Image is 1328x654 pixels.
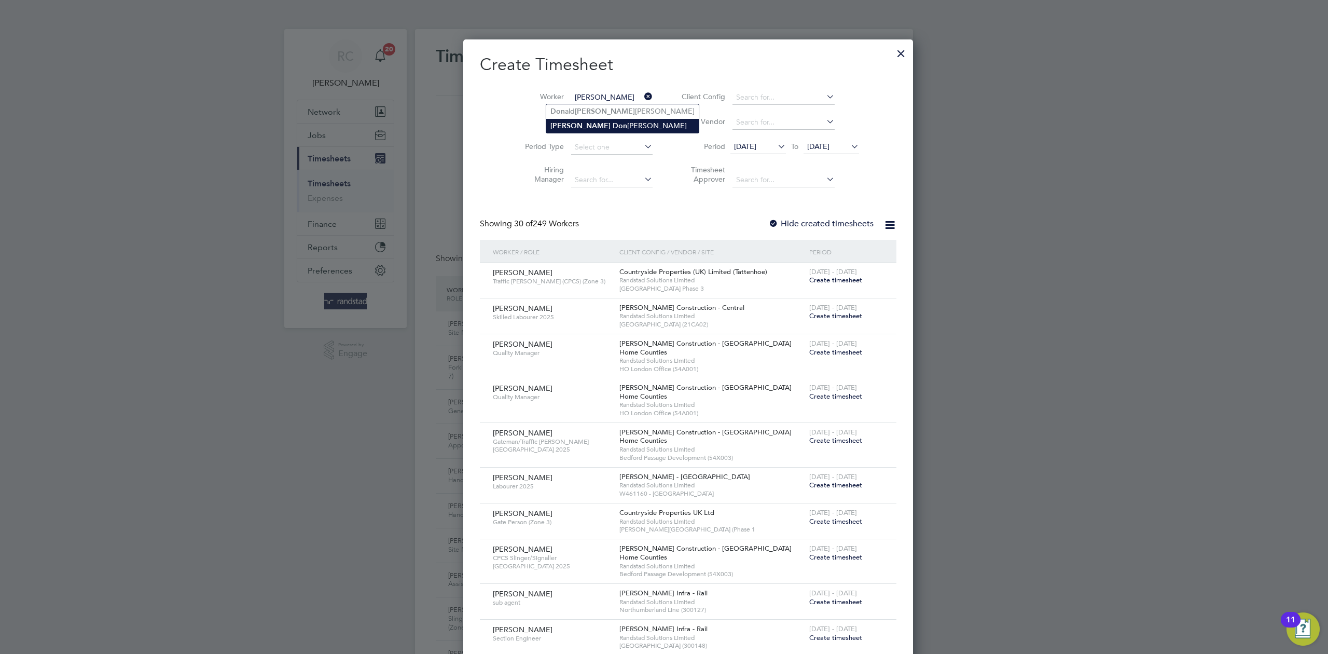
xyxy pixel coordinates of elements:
[809,517,862,526] span: Create timesheet
[679,92,725,101] label: Client Config
[809,436,862,445] span: Create timesheet
[571,90,653,105] input: Search for...
[619,525,804,534] span: [PERSON_NAME][GEOGRAPHIC_DATA] (Phase 1
[493,598,612,607] span: sub agent
[732,90,835,105] input: Search for...
[809,508,857,517] span: [DATE] - [DATE]
[809,472,857,481] span: [DATE] - [DATE]
[493,589,552,598] span: [PERSON_NAME]
[493,393,612,401] span: Quality Manager
[517,117,564,126] label: Site
[619,489,804,498] span: W461160 - [GEOGRAPHIC_DATA]
[619,508,714,517] span: Countryside Properties UK Ltd
[807,240,886,264] div: Period
[493,339,552,349] span: [PERSON_NAME]
[619,454,804,462] span: Bedford Passage Development (54X003)
[809,276,862,284] span: Create timesheet
[514,219,579,229] span: 249 Workers
[493,304,552,313] span: [PERSON_NAME]
[619,624,708,633] span: [PERSON_NAME] Infra - Rail
[493,384,552,393] span: [PERSON_NAME]
[619,357,804,365] span: Randstad Solutions Limited
[619,544,792,562] span: [PERSON_NAME] Construction - [GEOGRAPHIC_DATA] Home Counties
[493,634,612,643] span: Section Engineer
[619,320,804,329] span: [GEOGRAPHIC_DATA] (21CA02)
[617,240,807,264] div: Client Config / Vendor / Site
[517,165,564,184] label: Hiring Manager
[546,104,699,118] li: ald [PERSON_NAME]
[809,553,862,562] span: Create timesheet
[1286,612,1320,646] button: Open Resource Center, 11 new notifications
[575,107,635,116] b: [PERSON_NAME]
[571,173,653,187] input: Search for...
[550,107,565,116] b: Don
[493,313,612,321] span: Skilled Labourer 2025
[493,625,552,634] span: [PERSON_NAME]
[493,544,552,554] span: [PERSON_NAME]
[571,140,653,155] input: Select one
[619,312,804,320] span: Randstad Solutions Limited
[493,428,552,438] span: [PERSON_NAME]
[550,121,611,130] b: [PERSON_NAME]
[679,165,725,184] label: Timesheet Approver
[788,140,801,153] span: To
[546,119,699,133] li: [PERSON_NAME]
[493,268,552,277] span: [PERSON_NAME]
[493,482,612,491] span: Labourer 2025
[517,92,564,101] label: Worker
[734,142,756,151] span: [DATE]
[809,392,862,401] span: Create timesheet
[493,518,612,526] span: Gate Person (Zone 3)
[619,409,804,417] span: HO London Office (54A001)
[732,173,835,187] input: Search for...
[619,589,708,597] span: [PERSON_NAME] Infra - Rail
[619,606,804,614] span: Northumberland Line (300127)
[493,349,612,357] span: Quality Manager
[480,54,896,76] h2: Create Timesheet
[613,121,627,130] b: Don
[619,642,804,650] span: [GEOGRAPHIC_DATA] (300148)
[619,481,804,489] span: Randstad Solutions Limited
[619,562,804,570] span: Randstad Solutions Limited
[1286,620,1295,633] div: 11
[809,428,857,437] span: [DATE] - [DATE]
[619,267,767,276] span: Countryside Properties (UK) Limited (Tattenhoe)
[480,219,581,229] div: Showing
[809,544,857,553] span: [DATE] - [DATE]
[809,339,857,348] span: [DATE] - [DATE]
[732,115,835,130] input: Search for...
[809,481,862,489] span: Create timesheet
[619,517,804,526] span: Randstad Solutions Limited
[679,117,725,126] label: Vendor
[493,509,552,518] span: [PERSON_NAME]
[809,633,862,642] span: Create timesheet
[490,240,617,264] div: Worker / Role
[809,348,862,357] span: Create timesheet
[809,624,857,633] span: [DATE] - [DATE]
[619,598,804,606] span: Randstad Solutions Limited
[679,142,725,151] label: Period
[809,311,862,320] span: Create timesheet
[619,445,804,454] span: Randstad Solutions Limited
[619,365,804,373] span: HO London Office (54A001)
[514,219,533,229] span: 30 of
[619,428,792,445] span: [PERSON_NAME] Construction - [GEOGRAPHIC_DATA] Home Counties
[619,303,744,312] span: [PERSON_NAME] Construction - Central
[619,339,792,357] span: [PERSON_NAME] Construction - [GEOGRAPHIC_DATA] Home Counties
[493,554,612,570] span: CPCS Slinger/Signaller [GEOGRAPHIC_DATA] 2025
[517,142,564,151] label: Period Type
[493,473,552,482] span: [PERSON_NAME]
[619,284,804,293] span: [GEOGRAPHIC_DATA] Phase 3
[768,219,874,229] label: Hide created timesheets
[809,303,857,312] span: [DATE] - [DATE]
[619,472,750,481] span: [PERSON_NAME] - [GEOGRAPHIC_DATA]
[809,383,857,392] span: [DATE] - [DATE]
[619,570,804,578] span: Bedford Passage Development (54X003)
[619,276,804,284] span: Randstad Solutions Limited
[619,383,792,401] span: [PERSON_NAME] Construction - [GEOGRAPHIC_DATA] Home Counties
[493,438,612,454] span: Gateman/Traffic [PERSON_NAME] [GEOGRAPHIC_DATA] 2025
[493,277,612,285] span: Traffic [PERSON_NAME] (CPCS) (Zone 3)
[809,267,857,276] span: [DATE] - [DATE]
[809,597,862,606] span: Create timesheet
[619,634,804,642] span: Randstad Solutions Limited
